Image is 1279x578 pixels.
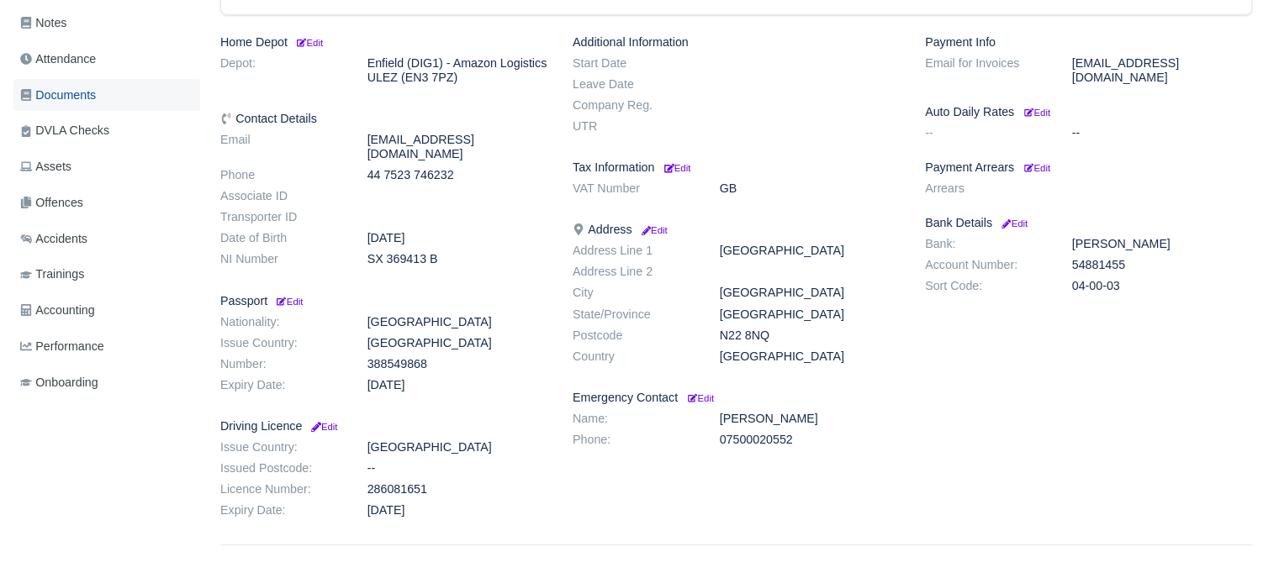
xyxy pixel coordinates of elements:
dt: Address Line 1 [560,244,707,258]
dt: State/Province [560,307,707,322]
small: Edit [664,163,690,173]
a: Accidents [13,223,200,255]
a: Attendance [13,43,200,76]
dd: [PERSON_NAME] [1060,237,1265,251]
small: Edit [274,297,303,307]
dt: Postcode [560,328,707,343]
dt: Name: [560,412,707,426]
dd: [EMAIL_ADDRESS][DOMAIN_NAME] [1060,56,1265,85]
dd: N22 8NQ [707,328,912,343]
span: Onboarding [20,373,98,392]
dd: GB [707,181,912,196]
a: Edit [1021,160,1050,174]
span: Accidents [20,229,87,249]
dt: Licence Number: [208,482,355,497]
dt: Associate ID [208,189,355,203]
dt: Issue Country: [208,336,355,350]
small: Edit [294,38,323,48]
a: Edit [1021,105,1050,118]
dt: Issue Country: [208,440,355,455]
h6: Address [573,223,900,237]
dt: Start Date [560,56,707,71]
dt: Phone: [560,433,707,447]
a: Offences [13,187,200,219]
a: Edit [294,35,323,49]
dt: Number: [208,357,355,371]
dd: [DATE] [355,503,560,518]
a: Edit [274,294,303,307]
span: Notes [20,13,66,33]
dd: [PERSON_NAME] [707,412,912,426]
dt: Nationality: [208,315,355,329]
h6: Auto Daily Rates [925,105,1252,119]
small: Edit [1024,108,1050,118]
dd: [GEOGRAPHIC_DATA] [355,315,560,329]
dd: [GEOGRAPHIC_DATA] [355,336,560,350]
dd: [GEOGRAPHIC_DATA] [707,244,912,258]
dd: 388549868 [355,357,560,371]
dd: 04-00-03 [1060,279,1265,293]
dt: City [560,286,707,300]
h6: Bank Details [925,216,1252,230]
dd: [GEOGRAPHIC_DATA] [355,440,560,455]
a: Edit [638,223,667,236]
dd: [GEOGRAPHIC_DATA] [707,307,912,322]
h6: Contact Details [220,112,547,126]
span: Attendance [20,50,96,69]
dt: Depot: [208,56,355,85]
dt: Leave Date [560,77,707,92]
a: Edit [999,216,1028,229]
dt: Email for Invoices [912,56,1060,85]
a: Edit [309,419,337,433]
a: Performance [13,330,200,363]
dt: Expiry Date: [208,503,355,518]
h6: Driving Licence [220,419,547,433]
dt: Country [560,349,707,364]
dd: 07500020552 [707,433,912,447]
dt: Transporter ID [208,210,355,224]
dt: UTR [560,119,707,134]
h6: Home Depot [220,35,547,50]
dt: Expiry Date: [208,378,355,392]
h6: Emergency Contact [573,391,900,405]
a: Accounting [13,294,200,327]
span: Trainings [20,265,84,284]
dd: Enfield (DIG1) - Amazon Logistics ULEZ (EN3 7PZ) [355,56,560,85]
dt: Arrears [912,181,1060,196]
dt: Sort Code: [912,279,1060,293]
dt: Date of Birth [208,231,355,245]
dt: Company Reg. [560,98,707,113]
dt: Phone [208,168,355,182]
dt: Account Number: [912,258,1060,272]
small: Edit [999,218,1028,229]
a: Documents [13,79,200,112]
small: Edit [1024,163,1050,173]
a: Edit [684,391,714,404]
iframe: Chat Widget [1195,497,1279,578]
dd: 54881455 [1060,258,1265,272]
span: DVLA Checks [20,121,109,140]
small: Edit [309,422,337,432]
dt: -- [912,126,1060,140]
span: Performance [20,337,104,356]
dd: [DATE] [355,378,560,392]
h6: Payment Arrears [925,160,1252,175]
a: Notes [13,7,200,39]
dt: Email [208,133,355,161]
dd: [DATE] [355,231,560,245]
a: DVLA Checks [13,114,200,147]
a: Onboarding [13,366,200,399]
small: Edit [688,393,714,403]
a: Edit [661,160,690,174]
dd: [GEOGRAPHIC_DATA] [707,349,912,364]
span: Accounting [20,301,95,320]
h6: Additional Information [573,35,900,50]
dt: VAT Number [560,181,707,196]
dd: 286081651 [355,482,560,497]
small: Edit [638,225,667,235]
a: Trainings [13,258,200,291]
dd: [EMAIL_ADDRESS][DOMAIN_NAME] [355,133,560,161]
dd: SX 369413 B [355,252,560,266]
dd: -- [355,461,560,476]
